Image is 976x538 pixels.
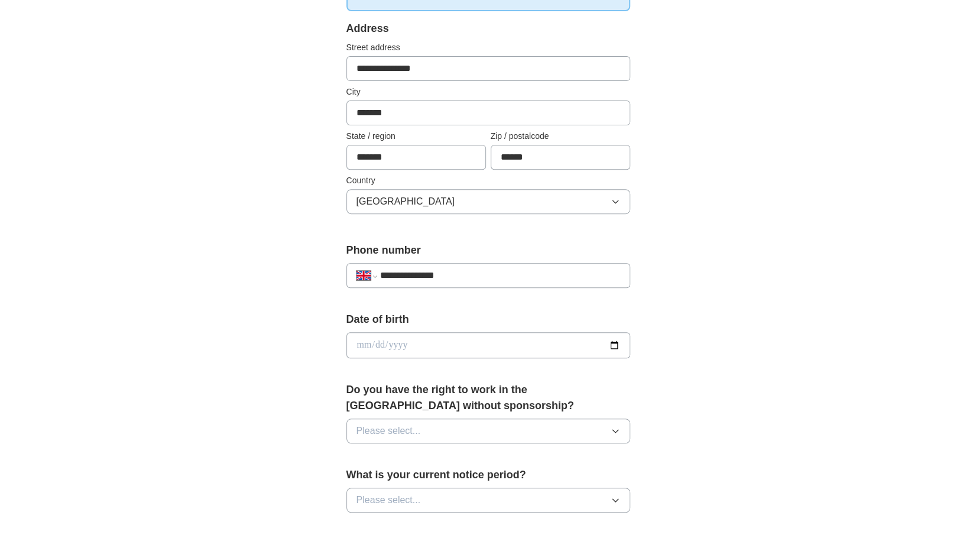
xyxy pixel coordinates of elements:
div: Address [346,21,630,37]
label: What is your current notice period? [346,467,630,483]
button: [GEOGRAPHIC_DATA] [346,189,630,214]
label: Street address [346,41,630,54]
label: Date of birth [346,312,630,328]
label: Zip / postalcode [491,130,630,142]
span: [GEOGRAPHIC_DATA] [356,195,455,209]
label: Do you have the right to work in the [GEOGRAPHIC_DATA] without sponsorship? [346,382,630,414]
label: Country [346,174,630,187]
label: Phone number [346,242,630,258]
label: City [346,86,630,98]
label: State / region [346,130,486,142]
button: Please select... [346,488,630,513]
span: Please select... [356,424,421,438]
button: Please select... [346,419,630,443]
span: Please select... [356,493,421,507]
